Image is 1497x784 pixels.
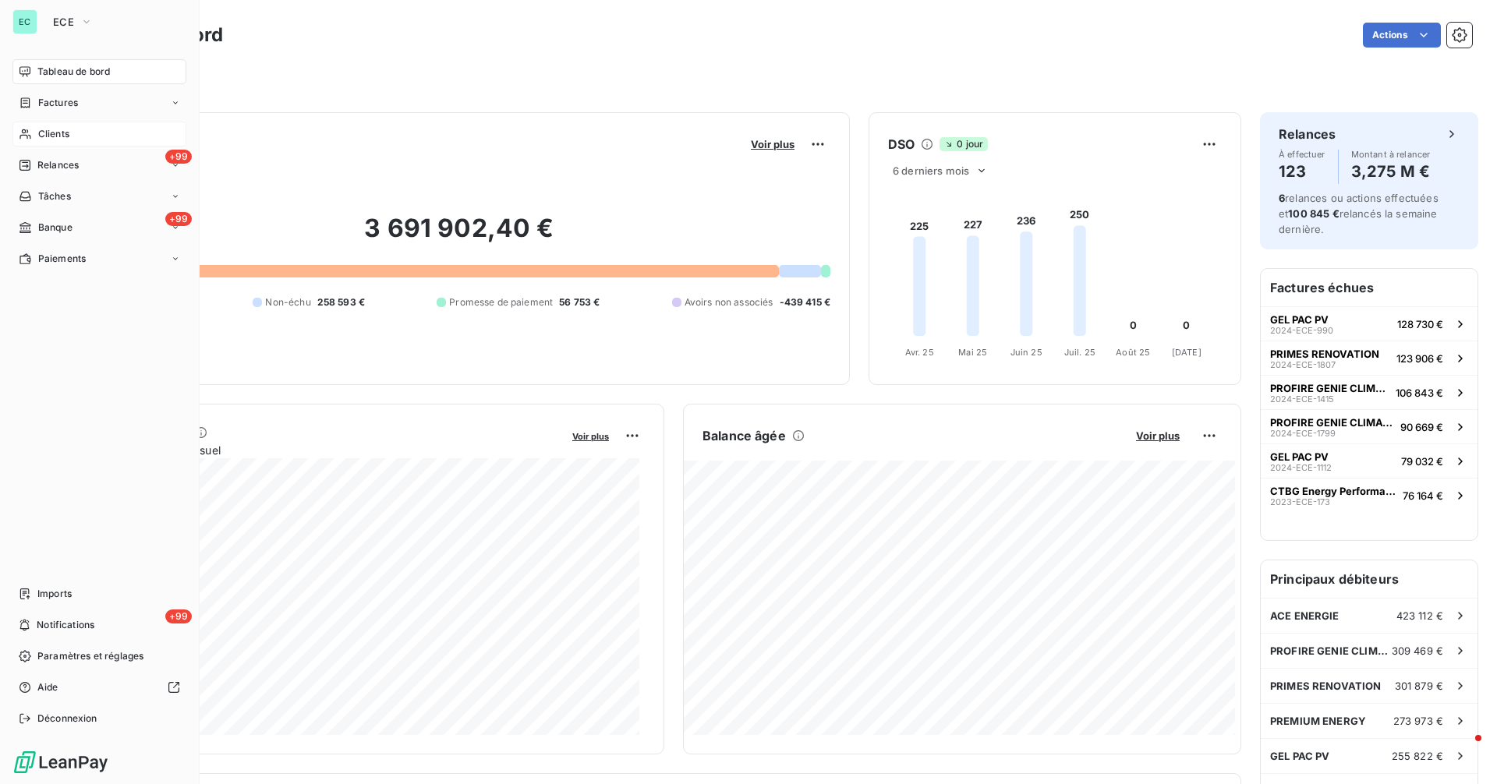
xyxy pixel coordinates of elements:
[38,127,69,141] span: Clients
[1270,313,1329,326] span: GEL PAC PV
[1393,715,1443,727] span: 273 973 €
[449,295,553,309] span: Promesse de paiement
[1396,609,1443,622] span: 423 112 €
[12,9,37,34] div: EC
[1136,429,1180,442] span: Voir plus
[38,252,86,266] span: Paiements
[165,212,192,226] span: +99
[1270,416,1394,429] span: PROFIRE GENIE CLIMATIQUE
[1279,150,1325,159] span: À effectuer
[1270,326,1333,335] span: 2024-ECE-990
[165,150,192,164] span: +99
[905,347,934,358] tspan: Avr. 25
[1270,645,1392,657] span: PROFIRE GENIE CLIMATIQUE
[1261,341,1478,375] button: PRIMES RENOVATION2024-ECE-1807123 906 €
[317,295,365,309] span: 258 593 €
[37,649,143,663] span: Paramètres et réglages
[1261,375,1478,409] button: PROFIRE GENIE CLIMATIQUE2024-ECE-1415106 843 €
[1261,560,1478,598] h6: Principaux débiteurs
[1261,443,1478,478] button: GEL PAC PV2024-ECE-111279 032 €
[1396,387,1443,399] span: 106 843 €
[37,680,58,694] span: Aide
[88,442,561,458] span: Chiffre d'affaires mensuel
[1064,347,1095,358] tspan: Juil. 25
[37,587,72,601] span: Imports
[1270,463,1332,472] span: 2024-ECE-1112
[751,138,795,150] span: Voir plus
[37,65,110,79] span: Tableau de bord
[165,609,192,623] span: +99
[265,295,310,309] span: Non-échu
[1401,455,1443,468] span: 79 032 €
[1270,609,1340,622] span: ACE ENERGIE
[1392,750,1443,762] span: 255 822 €
[1444,731,1481,768] iframe: Intercom live chat
[37,158,79,172] span: Relances
[1279,125,1336,143] h6: Relances
[1270,497,1330,507] span: 2023-ECE-173
[1395,680,1443,692] span: 301 879 €
[1270,485,1396,497] span: CTBG Energy Performance
[958,347,987,358] tspan: Mai 25
[38,221,73,235] span: Banque
[1270,750,1330,762] span: GEL PAC PV
[1279,192,1439,235] span: relances ou actions effectuées et relancés la semaine dernière.
[88,213,830,260] h2: 3 691 902,40 €
[1270,348,1379,360] span: PRIMES RENOVATION
[746,137,799,151] button: Voir plus
[1270,429,1336,438] span: 2024-ECE-1799
[1279,192,1285,204] span: 6
[888,135,915,154] h6: DSO
[893,164,969,177] span: 6 derniers mois
[38,189,71,203] span: Tâches
[1351,159,1431,184] h4: 3,275 M €
[572,431,609,442] span: Voir plus
[702,426,786,445] h6: Balance âgée
[53,16,74,28] span: ECE
[940,137,988,151] span: 0 jour
[37,618,94,632] span: Notifications
[1261,306,1478,341] button: GEL PAC PV2024-ECE-990128 730 €
[37,712,97,726] span: Déconnexion
[1351,150,1431,159] span: Montant à relancer
[1116,347,1150,358] tspan: Août 25
[685,295,773,309] span: Avoirs non associés
[1131,429,1184,443] button: Voir plus
[12,675,186,700] a: Aide
[1400,421,1443,433] span: 90 669 €
[780,295,831,309] span: -439 415 €
[1261,409,1478,443] button: PROFIRE GENIE CLIMATIQUE2024-ECE-179990 669 €
[1363,23,1441,48] button: Actions
[559,295,600,309] span: 56 753 €
[1261,269,1478,306] h6: Factures échues
[1270,394,1334,404] span: 2024-ECE-1415
[1392,645,1443,657] span: 309 469 €
[1397,318,1443,330] span: 128 730 €
[1396,352,1443,365] span: 123 906 €
[1270,680,1382,692] span: PRIMES RENOVATION
[1279,159,1325,184] h4: 123
[568,429,614,443] button: Voir plus
[38,96,78,110] span: Factures
[1010,347,1042,358] tspan: Juin 25
[12,750,109,775] img: Logo LeanPay
[1270,450,1329,463] span: GEL PAC PV
[1270,382,1389,394] span: PROFIRE GENIE CLIMATIQUE
[1270,715,1366,727] span: PREMIUM ENERGY
[1172,347,1201,358] tspan: [DATE]
[1288,207,1339,220] span: 100 845 €
[1403,489,1443,502] span: 76 164 €
[1261,478,1478,512] button: CTBG Energy Performance2023-ECE-17376 164 €
[1270,360,1336,369] span: 2024-ECE-1807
